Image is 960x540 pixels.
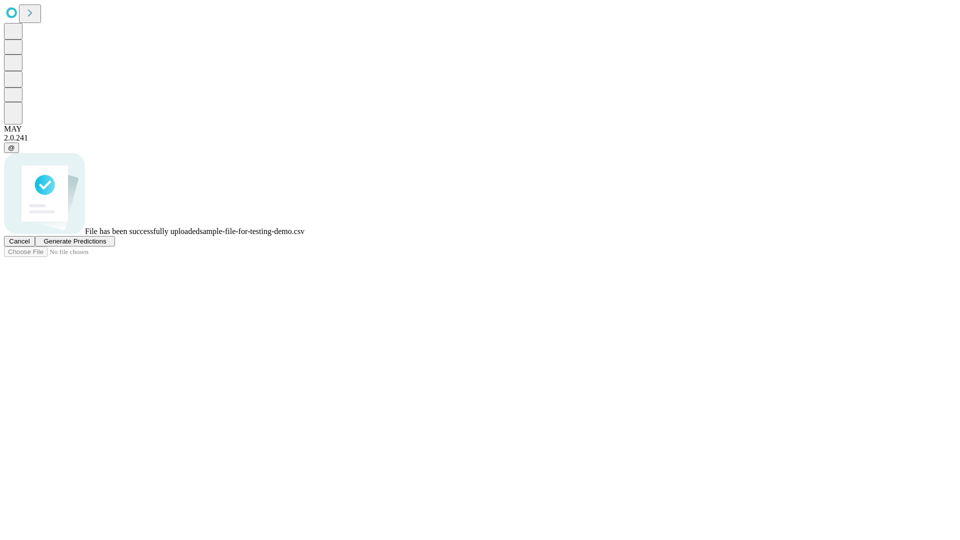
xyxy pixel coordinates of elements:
span: Cancel [9,237,30,245]
div: 2.0.241 [4,133,956,142]
button: Generate Predictions [35,236,115,246]
span: @ [8,144,15,151]
div: MAY [4,124,956,133]
button: Cancel [4,236,35,246]
button: @ [4,142,19,153]
span: sample-file-for-testing-demo.csv [199,227,304,235]
span: Generate Predictions [43,237,106,245]
span: File has been successfully uploaded [85,227,199,235]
